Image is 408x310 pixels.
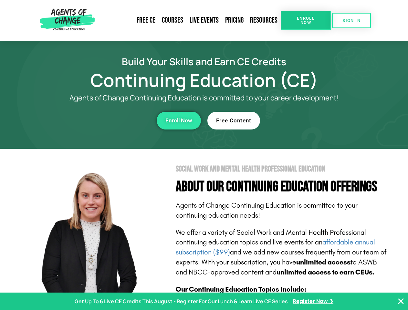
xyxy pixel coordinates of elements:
[20,73,388,88] h1: Continuing Education (CE)
[342,18,361,23] span: SIGN IN
[176,165,388,173] h2: Social Work and Mental Health Professional Education
[222,13,247,28] a: Pricing
[291,16,320,25] span: Enroll Now
[296,258,350,266] b: unlimited access
[157,112,201,129] a: Enroll Now
[46,94,362,102] p: Agents of Change Continuing Education is committed to your career development!
[176,201,358,220] span: Agents of Change Continuing Education is committed to your continuing education needs!
[293,297,333,306] a: Register Now ❯
[75,297,288,306] p: Get Up To 6 Live CE Credits This August - Register For Our Lunch & Learn Live CE Series
[277,268,375,276] b: unlimited access to earn CEUs.
[216,118,251,123] span: Free Content
[176,180,388,194] h4: About Our Continuing Education Offerings
[247,13,281,28] a: Resources
[281,11,331,30] a: Enroll Now
[159,13,186,28] a: Courses
[176,285,306,294] b: Our Continuing Education Topics Include:
[176,228,388,277] p: We offer a variety of Social Work and Mental Health Professional continuing education topics and ...
[332,13,371,28] a: SIGN IN
[165,118,192,123] span: Enroll Now
[20,57,388,66] h2: Build Your Skills and Earn CE Credits
[207,112,260,129] a: Free Content
[186,13,222,28] a: Live Events
[133,13,159,28] a: Free CE
[97,13,281,28] nav: Menu
[397,297,405,305] button: Close Banner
